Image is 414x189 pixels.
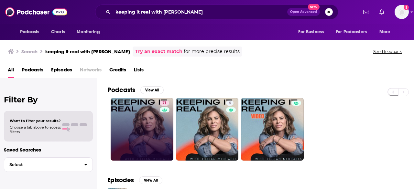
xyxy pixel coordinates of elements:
[16,26,48,38] button: open menu
[332,26,376,38] button: open menu
[4,95,93,104] h2: Filter By
[21,48,38,55] h3: Search
[139,176,162,184] button: View All
[134,65,144,78] a: Lists
[113,7,287,17] input: Search podcasts, credits, & more...
[298,27,324,37] span: For Business
[294,26,332,38] button: open menu
[95,5,338,19] div: Search podcasts, credits, & more...
[162,100,167,107] span: 71
[20,27,39,37] span: Podcasts
[8,65,14,78] a: All
[10,119,61,123] span: Want to filter your results?
[395,5,409,19] button: Show profile menu
[5,6,67,18] img: Podchaser - Follow, Share and Rate Podcasts
[140,86,164,94] button: View All
[4,147,93,153] p: Saved Searches
[290,10,317,14] span: Open Advanced
[111,98,173,161] a: 71
[226,100,234,106] a: 6
[107,86,164,94] a: PodcastsView All
[160,100,169,106] a: 71
[77,27,100,37] span: Monitoring
[4,157,93,172] button: Select
[395,5,409,19] img: User Profile
[80,65,102,78] span: Networks
[336,27,367,37] span: For Podcasters
[107,176,162,184] a: EpisodesView All
[51,65,72,78] a: Episodes
[308,4,320,10] span: New
[287,8,320,16] button: Open AdvancedNew
[379,27,390,37] span: More
[22,65,43,78] a: Podcasts
[395,5,409,19] span: Logged in as megcassidy
[184,48,240,55] span: for more precise results
[361,6,372,17] a: Show notifications dropdown
[4,163,79,167] span: Select
[377,6,387,17] a: Show notifications dropdown
[107,86,135,94] h2: Podcasts
[72,26,108,38] button: open menu
[45,48,130,55] h3: keeping it real with [PERSON_NAME]
[109,65,126,78] a: Credits
[229,100,231,107] span: 6
[47,26,69,38] a: Charts
[404,5,409,10] svg: Add a profile image
[107,176,134,184] h2: Episodes
[51,27,65,37] span: Charts
[176,98,239,161] a: 6
[371,49,404,54] button: Send feedback
[375,26,398,38] button: open menu
[135,48,182,55] a: Try an exact match
[10,125,61,134] span: Choose a tab above to access filters.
